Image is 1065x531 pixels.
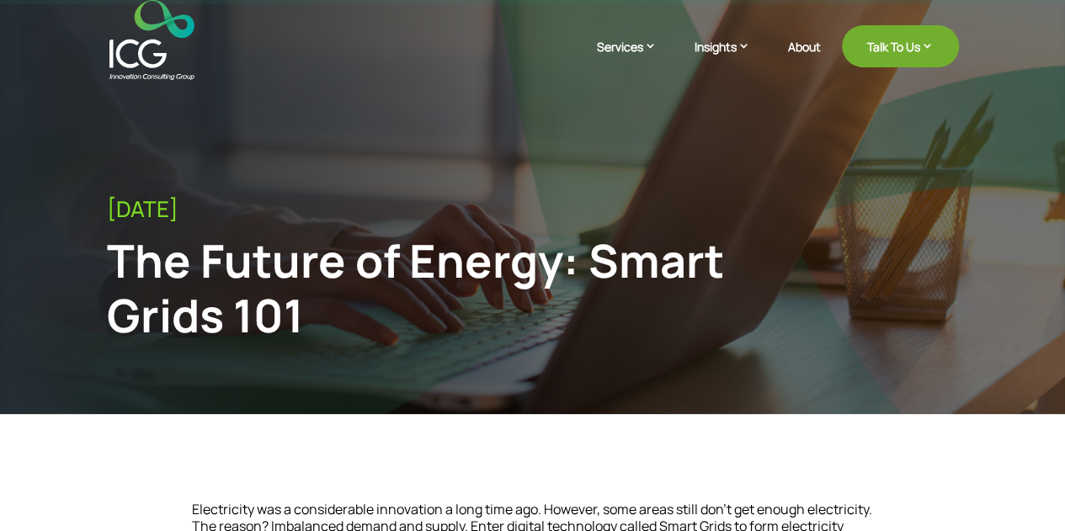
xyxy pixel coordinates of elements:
[107,196,959,222] div: [DATE]
[785,349,1065,531] iframe: Chat Widget
[842,25,959,67] a: Talk To Us
[788,40,821,80] a: About
[597,38,674,80] a: Services
[107,233,763,342] div: The Future of Energy: Smart Grids 101
[695,38,767,80] a: Insights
